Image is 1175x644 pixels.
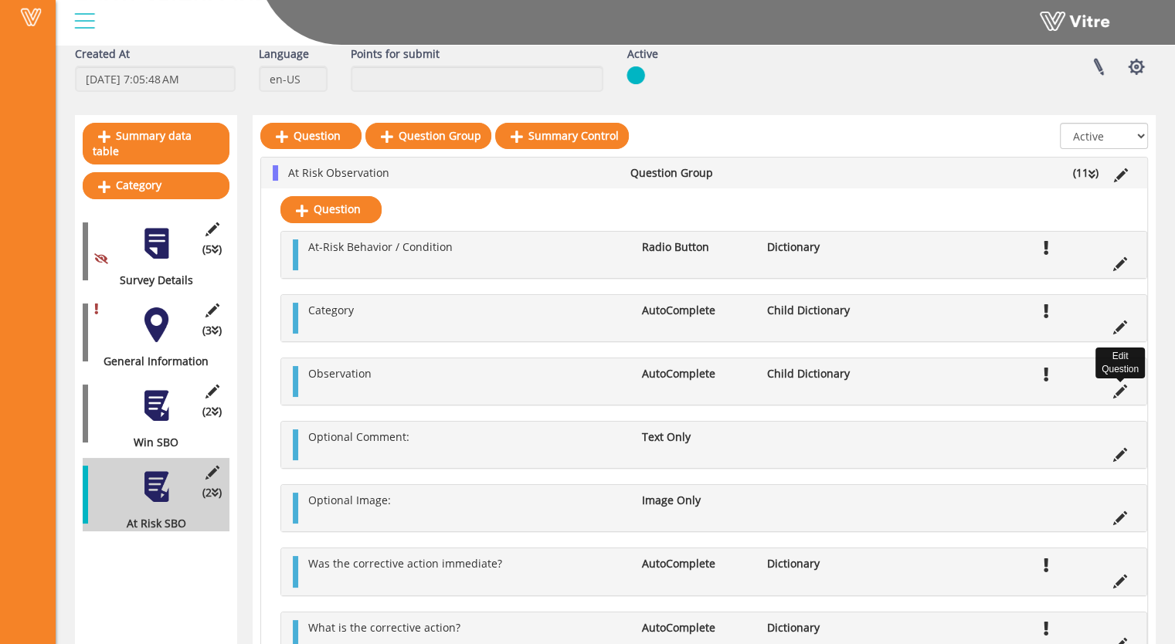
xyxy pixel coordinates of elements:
a: Question [260,123,362,149]
li: AutoComplete [634,366,759,381]
li: AutoComplete [634,620,759,636]
span: At Risk Observation [288,165,389,180]
span: Category [308,303,354,317]
li: AutoComplete [634,303,759,318]
span: Observation [308,366,372,381]
li: Question Group [623,165,751,181]
span: (5 ) [202,242,222,257]
span: (3 ) [202,323,222,338]
div: General Information [83,354,218,369]
li: Child Dictionary [759,366,885,381]
div: Survey Details [83,273,218,288]
li: Dictionary [759,556,885,571]
a: Summary Control [495,123,629,149]
label: Active [627,46,657,62]
div: At Risk SBO [83,516,218,531]
span: Was the corrective action immediate? [308,556,502,571]
li: AutoComplete [634,556,759,571]
span: At-Risk Behavior / Condition [308,239,453,254]
a: Question Group [365,123,491,149]
li: Radio Button [634,239,759,255]
li: Dictionary [759,239,885,255]
img: yes [627,66,645,85]
li: Image Only [634,493,759,508]
a: Category [83,172,229,198]
span: Optional Image: [308,493,391,507]
div: Win SBO [83,435,218,450]
label: Points for submit [351,46,440,62]
a: Summary data table [83,123,229,164]
span: What is the corrective action? [308,620,460,635]
a: Question [280,196,382,222]
li: Child Dictionary [759,303,885,318]
span: Optional Comment: [308,429,409,444]
div: Edit Question [1095,347,1145,378]
label: Created At [75,46,130,62]
li: (11 ) [1065,165,1106,181]
li: Text Only [634,429,759,445]
li: Dictionary [759,620,885,636]
label: Language [259,46,309,62]
span: (2 ) [202,404,222,419]
span: (2 ) [202,485,222,500]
